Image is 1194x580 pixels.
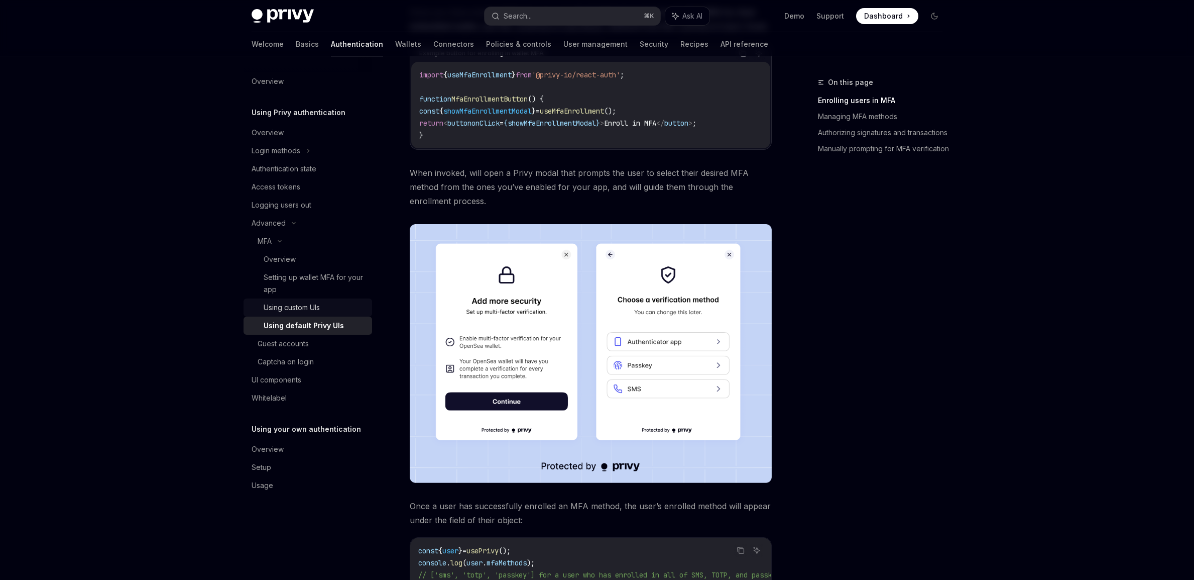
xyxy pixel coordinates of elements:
button: Ask AI [665,7,709,25]
span: mfaMethods [487,558,527,567]
span: Ask AI [682,11,702,21]
h5: Using Privy authentication [252,107,345,119]
a: Support [816,11,844,21]
span: user [442,546,458,555]
a: Logging users out [244,196,372,214]
span: Once a user has successfully enrolled an MFA method, the user’s enrolled method will appear under... [410,499,772,527]
span: } [458,546,462,555]
span: onClick [471,119,500,128]
a: Guest accounts [244,335,372,353]
a: Setting up wallet MFA for your app [244,268,372,299]
button: Search...⌘K [485,7,660,25]
img: dark logo [252,9,314,23]
a: Authentication [331,32,383,56]
span: // ['sms', 'totp', 'passkey'] for a user who has enrolled in all of SMS, TOTP, and passkey MFA [418,570,796,579]
span: Enroll in MFA [604,119,656,128]
span: On this page [828,76,873,88]
div: Setup [252,461,271,473]
span: import [419,70,443,79]
span: } [419,131,423,140]
div: Whitelabel [252,392,287,404]
span: console [418,558,446,567]
a: API reference [721,32,768,56]
div: Usage [252,479,273,492]
span: = [536,107,540,116]
a: Overview [244,124,372,142]
span: } [532,107,536,116]
a: Demo [784,11,804,21]
a: Overview [244,72,372,90]
span: { [504,119,508,128]
span: Dashboard [864,11,903,21]
span: ( [462,558,466,567]
a: Enrolling users in MFA [818,92,950,109]
a: Manually prompting for MFA verification [818,141,950,157]
div: Captcha on login [258,356,314,368]
a: Security [640,32,668,56]
span: usePrivy [466,546,499,555]
span: ; [692,119,696,128]
span: useMfaEnrollment [540,107,604,116]
span: button [447,119,471,128]
a: Usage [244,476,372,495]
span: { [443,70,447,79]
span: } [596,119,600,128]
span: () { [528,94,544,104]
span: } [512,70,516,79]
span: useMfaEnrollment [447,70,512,79]
a: Basics [296,32,319,56]
a: Authentication state [244,160,372,178]
span: < [443,119,447,128]
span: > [688,119,692,128]
h5: Using your own authentication [252,423,361,435]
span: ; [620,70,624,79]
a: Overview [244,440,372,458]
span: const [419,107,439,116]
span: (); [604,107,616,116]
a: Recipes [680,32,708,56]
a: Welcome [252,32,284,56]
div: Logging users out [252,199,311,211]
a: Managing MFA methods [818,109,950,125]
span: return [419,119,443,128]
a: UI components [244,371,372,389]
div: Overview [252,127,284,139]
a: Whitelabel [244,389,372,407]
div: Search... [504,10,532,22]
span: button [664,119,688,128]
div: Access tokens [252,181,300,193]
span: user [466,558,483,567]
span: showMfaEnrollmentModal [508,119,596,128]
div: Overview [252,75,284,87]
a: User management [563,32,628,56]
div: Guest accounts [258,338,309,350]
span: = [500,119,504,128]
div: MFA [258,235,272,247]
span: showMfaEnrollmentModal [443,107,532,116]
div: Advanced [252,217,286,229]
button: Copy the contents from the code block [734,544,747,557]
a: Connectors [433,32,474,56]
span: When invoked, will open a Privy modal that prompts the user to select their desired MFA method fr... [410,166,772,208]
span: MfaEnrollmentButton [451,94,528,104]
span: function [419,94,451,104]
span: const [418,546,438,555]
a: Using custom UIs [244,299,372,317]
a: Access tokens [244,178,372,196]
div: UI components [252,374,301,386]
span: '@privy-io/react-auth' [532,70,620,79]
a: Using default Privy UIs [244,317,372,335]
span: { [439,107,443,116]
div: Overview [252,443,284,455]
span: from [516,70,532,79]
span: . [483,558,487,567]
a: Authorizing signatures and transactions [818,125,950,141]
span: . [446,558,450,567]
div: Using default Privy UIs [264,320,344,332]
a: Policies & controls [486,32,551,56]
a: Wallets [395,32,421,56]
a: Captcha on login [244,353,372,371]
button: Toggle dark mode [926,8,942,24]
div: Authentication state [252,163,316,175]
a: Overview [244,250,372,268]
